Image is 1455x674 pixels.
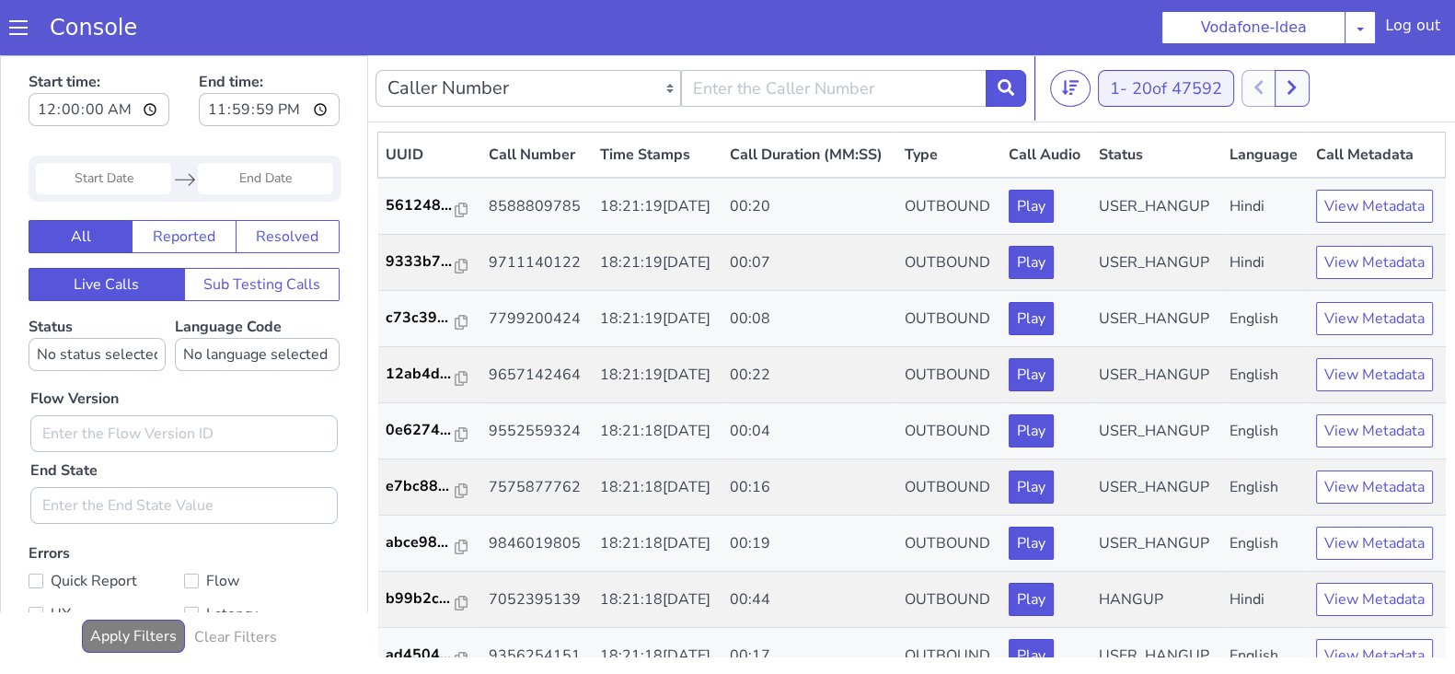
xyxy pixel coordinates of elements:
td: USER_HANGUP [1091,180,1222,236]
td: English [1222,573,1309,629]
button: 1- 20of 47592 [1098,15,1234,52]
button: All [29,165,133,198]
td: English [1222,404,1309,460]
button: Play [1009,415,1054,448]
label: End State [30,404,98,426]
p: ad4504... [386,588,456,610]
td: Hindi [1222,517,1309,573]
input: Enter the Caller Number [681,15,987,52]
td: Hindi [1222,122,1309,180]
td: 18:21:19[DATE] [593,292,723,348]
button: Play [1009,191,1054,224]
td: 9711140122 [481,180,593,236]
td: USER_HANGUP [1091,348,1222,404]
th: Language [1222,77,1309,123]
a: abce98... [386,476,474,498]
label: UX [29,546,184,572]
button: Vodafone-Idea [1161,11,1345,44]
td: 00:07 [722,180,897,236]
button: View Metadata [1316,359,1433,392]
button: View Metadata [1316,528,1433,561]
a: 561248... [386,139,474,161]
label: Latency [184,546,340,572]
label: Start time: [29,10,169,76]
h6: Clear Filters [194,574,277,591]
td: 18:21:18[DATE] [593,348,723,404]
input: Enter the Flow Version ID [30,360,338,397]
button: View Metadata [1316,584,1433,617]
button: Play [1009,247,1054,280]
a: ad4504... [386,588,474,610]
button: View Metadata [1316,471,1433,505]
input: Start time: [29,38,169,71]
td: 00:19 [722,460,897,517]
label: End time: [199,10,340,76]
button: Reported [132,165,236,198]
td: English [1222,292,1309,348]
td: 9356254151 [481,573,593,629]
td: English [1222,348,1309,404]
td: USER_HANGUP [1091,292,1222,348]
button: View Metadata [1316,303,1433,336]
td: 18:21:18[DATE] [593,517,723,573]
button: Play [1009,528,1054,561]
input: Start Date [36,108,171,139]
td: OUTBOUND [897,122,1002,180]
p: abce98... [386,476,456,498]
td: 7799200424 [481,236,593,292]
button: View Metadata [1316,247,1433,280]
button: View Metadata [1316,415,1433,448]
button: Resolved [236,165,340,198]
button: Play [1009,359,1054,392]
td: USER_HANGUP [1091,122,1222,180]
td: 9846019805 [481,460,593,517]
td: 18:21:18[DATE] [593,460,723,517]
th: Call Metadata [1309,77,1446,123]
td: 18:21:19[DATE] [593,180,723,236]
select: Status [29,283,166,316]
p: 12ab4d... [386,308,456,330]
p: 561248... [386,139,456,161]
input: Enter the End State Value [30,432,338,469]
td: 18:21:18[DATE] [593,404,723,460]
a: c73c39... [386,251,474,273]
th: Type [897,77,1002,123]
button: Apply Filters [82,564,185,598]
td: 9657142464 [481,292,593,348]
a: e7bc88... [386,420,474,442]
button: Play [1009,303,1054,336]
th: UUID [378,77,481,123]
td: USER_HANGUP [1091,236,1222,292]
td: OUTBOUND [897,292,1002,348]
div: Log out [1385,15,1440,44]
td: 00:20 [722,122,897,180]
td: HANGUP [1091,517,1222,573]
th: Time Stamps [593,77,723,123]
td: 00:04 [722,348,897,404]
td: English [1222,460,1309,517]
a: 12ab4d... [386,308,474,330]
p: 9333b7... [386,195,456,217]
label: Quick Report [29,513,184,539]
th: Call Audio [1001,77,1091,123]
a: b99b2c... [386,532,474,554]
th: Call Number [481,77,593,123]
button: View Metadata [1316,191,1433,224]
button: View Metadata [1316,134,1433,168]
button: Play [1009,471,1054,505]
td: 18:21:18[DATE] [593,573,723,629]
label: Flow [184,513,340,539]
input: End time: [199,38,340,71]
p: b99b2c... [386,532,456,554]
button: Sub Testing Calls [184,213,341,246]
td: Hindi [1222,180,1309,236]
td: English [1222,236,1309,292]
select: Language Code [175,283,340,316]
td: 00:44 [722,517,897,573]
a: Console [28,15,159,41]
td: 00:17 [722,573,897,629]
td: 7575877762 [481,404,593,460]
input: End Date [198,108,333,139]
td: 7052395139 [481,517,593,573]
td: 9552559324 [481,348,593,404]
